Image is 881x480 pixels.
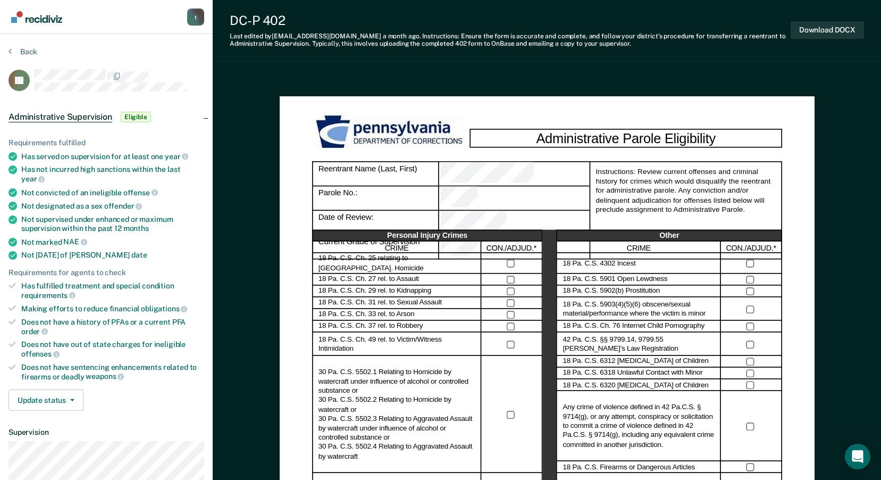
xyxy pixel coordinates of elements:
[563,275,667,285] label: 18 Pa. C.S. 5901 Open Lewdness
[563,300,715,318] label: 18 Pa. C.S. 5903(4)(5)(6) obscene/sexual material/performance where the victim is minor
[63,237,87,246] span: NAE
[9,112,112,122] span: Administrative Supervision
[21,363,204,381] div: Does not have sentencing enhancements related to firearms or deadly
[563,403,715,450] label: Any crime of violence defined in 42 Pa.C.S. § 9714(g), or any attempt, conspiracy or solicitation...
[439,161,589,186] div: Reentrant Name (Last, First)
[21,237,204,247] div: Not marked
[165,152,188,161] span: year
[439,187,589,211] div: Parole No.:
[21,165,204,183] div: Has not incurred high sanctions within the last
[9,268,204,277] div: Requirements for agents to check
[21,350,60,358] span: offenses
[318,310,414,320] label: 18 Pa. C.S. Ch. 33 rel. to Arson
[312,187,439,211] div: Parole No.:
[187,9,204,26] button: Profile dropdown button
[9,428,204,437] dt: Supervision
[556,230,782,242] div: Other
[318,275,419,285] label: 18 Pa. C.S. Ch. 27 rel. to Assault
[318,254,475,273] label: 18 Pa. C.S. Ch. 25 relating to [GEOGRAPHIC_DATA]. Homicide
[187,9,204,26] div: t
[845,444,870,469] div: Open Intercom Messenger
[318,287,431,296] label: 18 Pa. C.S. Ch. 29 rel. to Kidnapping
[21,188,204,197] div: Not convicted of an ineligible
[318,299,442,308] label: 18 Pa. C.S. Ch. 31 rel. to Sexual Assault
[439,211,589,235] div: Date of Review:
[104,202,142,210] span: offender
[563,380,708,390] label: 18 Pa. C.S. 6320 [MEDICAL_DATA] of Children
[791,21,864,39] button: Download DOCX
[11,11,62,23] img: Recidiviz
[131,251,147,259] span: date
[9,390,83,411] button: Update status
[21,215,204,233] div: Not supervised under enhanced or maximum supervision within the past 12
[589,161,782,259] div: Instructions: Review current offenses and criminal history for crimes which would disqualify the ...
[21,282,204,300] div: Has fulfilled treatment and special condition
[563,369,702,378] label: 18 Pa. C.S. 6318 Unlawful Contact with Minor
[21,251,204,260] div: Not [DATE] of [PERSON_NAME]
[481,242,542,253] div: CON./ADJUD.*
[312,242,481,253] div: CRIME
[312,230,542,242] div: Personal Injury Crimes
[563,259,635,268] label: 18 Pa. C.S. 4302 Incest
[21,304,204,313] div: Making efforts to reduce financial
[556,242,720,253] div: CRIME
[9,138,204,147] div: Requirements fulfilled
[123,224,149,233] span: months
[21,291,75,300] span: requirements
[86,372,124,380] span: weapons
[21,175,45,183] span: year
[312,161,439,186] div: Reentrant Name (Last, First)
[21,201,204,211] div: Not designated as a sex
[312,211,439,235] div: Date of Review:
[21,340,204,358] div: Does not have out of state charges for ineligible
[318,335,475,353] label: 18 Pa. C.S. Ch. 49 rel. to Victim/Witness Intimidation
[721,242,782,253] div: CON./ADJUD.*
[21,318,204,336] div: Does not have a history of PFAs or a current PFA order
[318,368,475,461] label: 30 Pa. C.S. 5502.1 Relating to Homicide by watercraft under influence of alcohol or controlled su...
[21,152,204,161] div: Has served on supervision for at least one
[9,47,37,56] button: Back
[318,322,423,332] label: 18 Pa. C.S. Ch. 37 rel. to Robbery
[563,357,708,367] label: 18 Pa. C.S. 6312 [MEDICAL_DATA] of Children
[563,462,694,472] label: 18 Pa. C.S. Firearms or Dangerous Articles
[123,188,158,197] span: offense
[563,322,704,332] label: 18 Pa. C.S. Ch. 76 Internet Child Pornography
[141,304,187,313] span: obligations
[230,13,791,28] div: DC-P 402
[230,32,791,48] div: Last edited by [EMAIL_ADDRESS][DOMAIN_NAME] . Instructions: Ensure the form is accurate and compl...
[383,32,419,40] span: a month ago
[469,128,782,147] div: Administrative Parole Eligibility
[312,112,469,152] img: PDOC Logo
[563,287,660,296] label: 18 Pa. C.S. 5902(b) Prostitution
[121,112,151,122] span: Eligible
[563,335,715,353] label: 42 Pa. C.S. §§ 9799.14, 9799.55 [PERSON_NAME]’s Law Registration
